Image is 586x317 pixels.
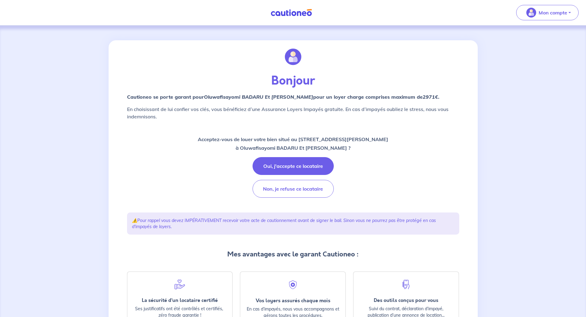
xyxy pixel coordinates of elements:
p: Mes avantages avec le garant Cautioneo : [127,249,459,259]
em: Oluwafisayomi BADARU Et [PERSON_NAME] [204,94,313,100]
div: Vos loyers assurés chaque mois [245,298,341,303]
button: illu_account_valid_menu.svgMon compte [516,5,579,20]
p: En choisissant de lui confier vos clés, vous bénéficiez d’une Assurance Loyers Impayés gratuite. ... [127,105,459,120]
img: security.svg [287,279,298,290]
div: La sécurité d’un locataire certifié [132,297,228,303]
em: Pour rappel vous devez IMPÉRATIVEMENT recevoir votre acte de cautionnement avant de signer le bai... [132,218,436,229]
button: Oui, j'accepte ce locataire [253,157,334,175]
button: Non, je refuse ce locataire [253,180,334,198]
img: help.svg [174,279,185,290]
img: Cautioneo [268,9,314,17]
div: Des outils conçus pour vous [358,297,454,303]
strong: Cautioneo se porte garant pour pour un loyer charge comprises maximum de . [127,94,439,100]
p: ⚠️ [132,217,454,230]
img: hand-phone-blue.svg [401,279,412,290]
p: Mon compte [539,9,567,16]
img: illu_account.svg [285,49,301,65]
em: 2971€ [423,94,438,100]
p: Acceptez-vous de louer votre bien situé au [STREET_ADDRESS][PERSON_NAME] à Oluwafisayomi BADARU E... [198,135,388,152]
img: illu_account_valid_menu.svg [526,8,536,18]
p: Bonjour [127,73,459,88]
